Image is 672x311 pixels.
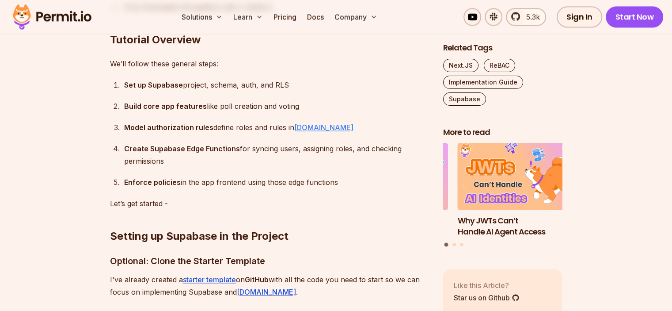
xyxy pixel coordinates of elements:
[454,292,520,303] a: Star us on Github
[237,288,296,296] a: [DOMAIN_NAME]
[557,6,602,27] a: Sign In
[443,143,562,248] div: Posts
[443,59,478,72] a: Next.JS
[329,215,448,238] h3: Implementing Multi-Tenant RBAC in Nuxt.js
[110,230,289,242] strong: Setting up Supabase in the Project
[110,197,429,210] p: Let’s get started -
[178,8,226,26] button: Solutions
[304,8,327,26] a: Docs
[329,143,448,238] li: 3 of 3
[331,8,381,26] button: Company
[124,176,429,188] div: in the app frontend using those edge functions
[110,254,429,268] h3: Optional: Clone the Starter Template
[294,123,353,132] a: [DOMAIN_NAME]
[124,121,429,134] div: define roles and rules in
[124,81,183,89] strong: Set up Supabase
[124,123,213,132] strong: Model authorization rules
[245,275,269,284] strong: GitHub
[9,2,95,32] img: Permit logo
[110,273,429,298] p: I've already created a on with all the code you need to start so we can focus on implementing Sup...
[124,144,240,153] strong: Create Supabase Edge Functions
[110,58,429,70] p: We’ll follow these general steps:
[444,243,448,247] button: Go to slide 1
[124,102,207,111] strong: Build core app features
[230,8,266,26] button: Learn
[124,178,181,187] strong: Enforce policies
[454,280,520,291] p: Like this Article?
[458,143,577,211] img: Why JWTs Can’t Handle AI Agent Access
[460,243,463,247] button: Go to slide 3
[124,142,429,167] div: for syncing users, assigning roles, and checking permissions
[458,215,577,238] h3: Why JWTs Can’t Handle AI Agent Access
[606,6,664,27] a: Start Now
[452,243,456,247] button: Go to slide 2
[329,143,448,211] img: Implementing Multi-Tenant RBAC in Nuxt.js
[443,42,562,54] h2: Related Tags
[458,143,577,238] a: Why JWTs Can’t Handle AI Agent AccessWhy JWTs Can’t Handle AI Agent Access
[270,8,300,26] a: Pricing
[506,8,546,26] a: 5.3k
[183,275,236,284] a: starter template
[484,59,515,72] a: ReBAC
[124,79,429,91] div: project, schema, auth, and RLS
[443,76,523,89] a: Implementation Guide
[443,127,562,138] h2: More to read
[521,12,540,22] span: 5.3k
[124,100,429,112] div: like poll creation and voting
[443,92,486,106] a: Supabase
[458,143,577,238] li: 1 of 3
